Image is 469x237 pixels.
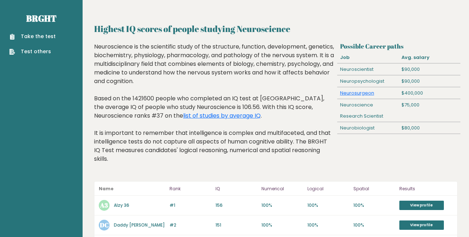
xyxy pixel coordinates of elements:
[307,202,349,209] p: 100%
[337,99,399,122] div: Neuroscience Research Scientist
[94,42,335,174] div: Neuroscience is the scientific study of the structure, function, development, genetics, biochemis...
[261,184,303,193] p: Numerical
[26,13,56,24] a: Brght
[399,87,460,99] div: $400,000
[399,76,460,87] div: $90,000
[100,201,108,209] text: A3
[183,111,261,120] a: list of studies by average IQ
[337,76,399,87] div: Neuropsychologist
[399,99,460,122] div: $75,000
[340,90,374,96] a: Neurosurgeon
[399,201,444,210] a: View profile
[399,52,460,63] div: Avg. salary
[337,52,399,63] div: Job
[399,184,453,193] p: Results
[307,222,349,228] p: 100%
[170,222,211,228] p: #2
[215,184,257,193] p: IQ
[170,202,211,209] p: #1
[353,222,395,228] p: 100%
[9,33,56,40] a: Take the test
[340,42,458,50] h3: Possible Career paths
[261,202,303,209] p: 100%
[215,202,257,209] p: 156
[399,64,460,75] div: $90,000
[99,186,113,192] b: Name
[170,184,211,193] p: Rank
[9,48,56,55] a: Test others
[337,122,399,134] div: Neurobiologist
[399,220,444,230] a: View profile
[94,22,458,35] h2: Highest IQ scores of people studying Neuroscience
[114,202,129,208] a: Alzy 36
[353,202,395,209] p: 100%
[114,222,165,228] a: Daddy [PERSON_NAME]
[337,64,399,75] div: Neuroscientist
[261,222,303,228] p: 100%
[215,222,257,228] p: 151
[100,221,109,229] text: DC
[399,122,460,134] div: $80,000
[353,184,395,193] p: Spatial
[307,184,349,193] p: Logical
